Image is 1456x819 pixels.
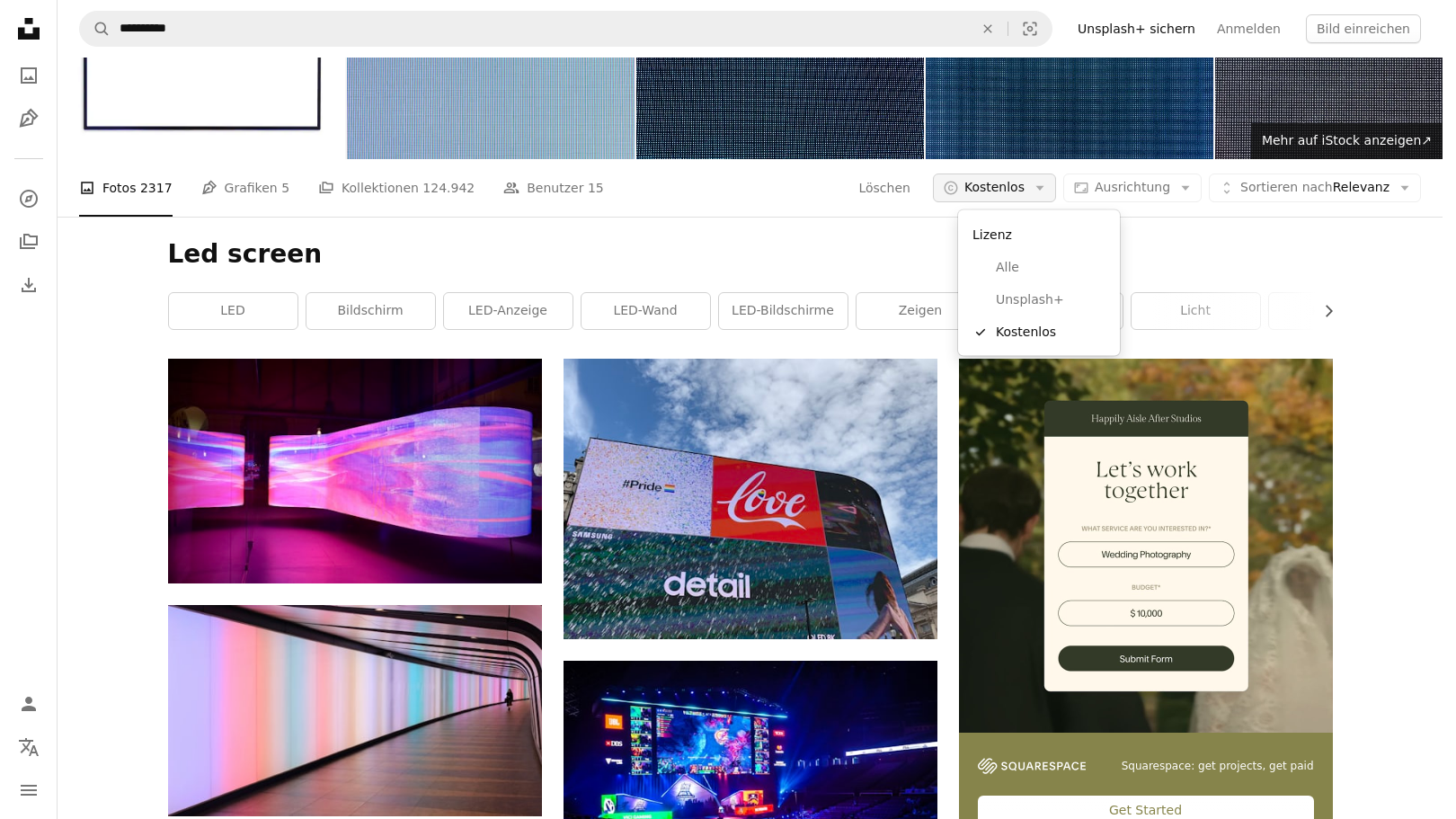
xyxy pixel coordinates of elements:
div: Lizenz [965,218,1113,252]
span: Kostenlos [996,323,1105,341]
span: Unsplash+ [996,290,1105,308]
span: Alle [996,259,1105,277]
button: Kostenlos [933,174,1056,202]
span: Kostenlos [964,179,1025,197]
div: Kostenlos [958,210,1120,356]
button: Ausrichtung [1063,174,1202,202]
